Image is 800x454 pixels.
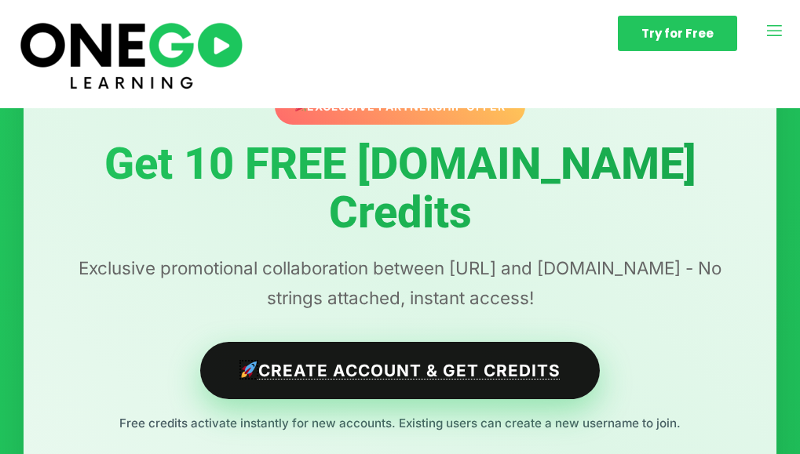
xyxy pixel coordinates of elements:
span: Try for Free [641,27,714,39]
p: Exclusive promotional collaboration between [URL] and [DOMAIN_NAME] - No strings attached, instan... [55,253,745,313]
a: Try for Free [618,16,737,51]
h1: Get 10 FREE [DOMAIN_NAME] Credits [55,140,745,237]
img: 🚀 [241,361,258,378]
button: open-menu [765,21,784,45]
a: Create Account & Get Credits [200,342,600,399]
img: 🎉 [295,100,306,111]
